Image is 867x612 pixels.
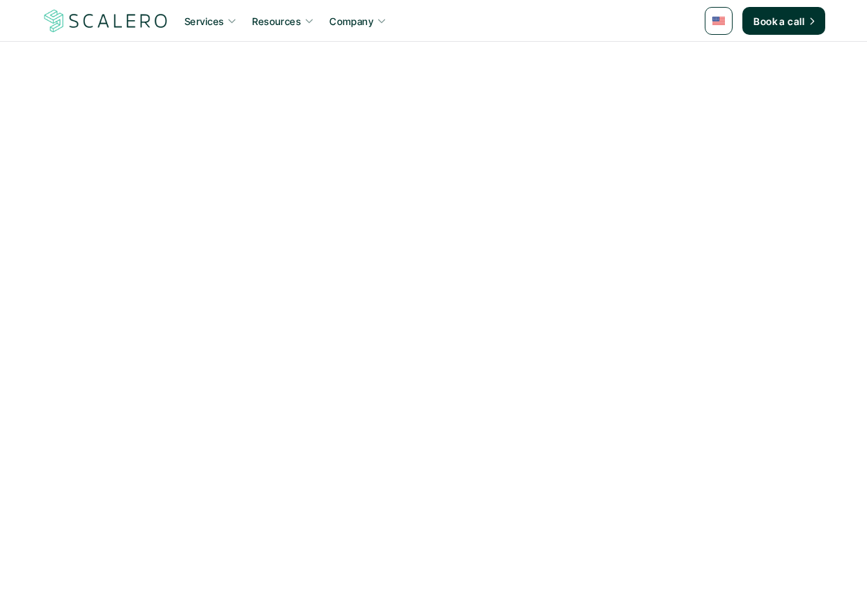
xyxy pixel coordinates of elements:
img: Scalero company logo [42,8,170,34]
p: Book a call [753,14,804,29]
a: Scalero company logo [42,8,170,33]
a: Book a call [742,7,825,35]
p: That page can't be found. [363,332,505,352]
a: Back to home [375,372,491,407]
p: Oops! [420,238,446,253]
p: Resources [252,14,301,29]
p: Company [329,14,373,29]
strong: 404 [398,271,469,317]
p: Back to home [393,381,464,398]
p: Services [185,14,224,29]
